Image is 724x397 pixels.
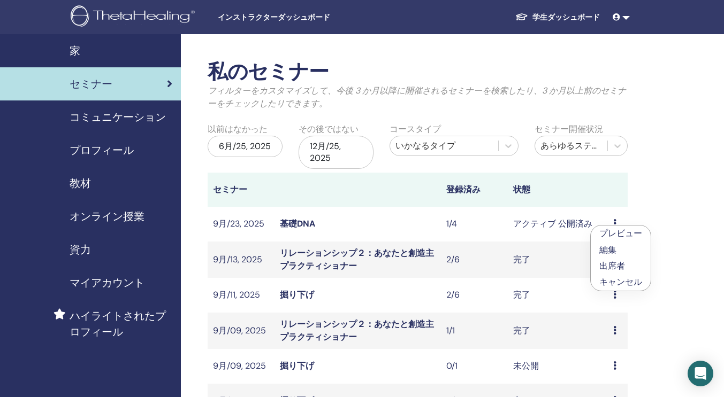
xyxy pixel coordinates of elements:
img: graduation-cap-white.svg [515,12,528,21]
span: 教材 [70,175,91,191]
div: 12月/25, 2025 [299,136,374,169]
td: 9月/23, 2025 [208,207,275,242]
td: 未公開 [508,349,608,384]
label: 以前はなかった [208,123,268,136]
div: Open Intercom Messenger [688,361,713,386]
div: 6月/25, 2025 [208,136,283,157]
a: 出席者 [599,260,625,271]
span: ハイライトされたプロフィール [70,308,172,340]
h2: 私のセミナー [208,60,628,84]
a: 学生ダッシュボード [507,7,608,27]
a: プレビュー [599,228,642,239]
img: logo.png [71,5,199,29]
td: 9月/09, 2025 [208,349,275,384]
label: その後ではない [299,123,359,136]
th: 状態 [508,173,608,207]
td: 9月/09, 2025 [208,313,275,349]
div: あらゆるステータス [540,139,602,152]
a: 掘り下げ [280,289,314,300]
a: 基礎DNA [280,218,315,229]
td: 2/6 [441,242,508,278]
td: アクティブ 公開済み [508,207,608,242]
td: 完了 [508,242,608,278]
div: いかなるタイプ [395,139,493,152]
span: 家 [70,43,80,59]
th: セミナー [208,173,275,207]
td: 1/1 [441,313,508,349]
label: コースタイプ [390,123,441,136]
td: 9月/13, 2025 [208,242,275,278]
span: オンライン授業 [70,208,144,224]
td: 9月/11, 2025 [208,278,275,313]
a: 掘り下げ [280,360,314,371]
span: プロフィール [70,142,134,158]
a: 編集 [599,244,616,255]
td: 0/1 [441,349,508,384]
td: 2/6 [441,278,508,313]
span: コミュニケーション [70,109,166,125]
th: 登録済み [441,173,508,207]
td: 完了 [508,278,608,313]
span: インストラクターダッシュボード [218,12,378,23]
p: キャンセル [599,276,642,289]
span: 資力 [70,242,91,258]
td: 完了 [508,313,608,349]
a: リレーションシップ２：あなたと創造主 プラクティショナー [280,247,443,271]
a: リレーションシップ２：あなたと創造主 プラクティショナー [280,318,443,342]
p: フィルターをカスタマイズして、今後 3 か月以降に開催されるセミナーを検索したり、3 か月以上前のセミナーをチェックしたりできます。 [208,84,628,110]
label: セミナー開催状況 [535,123,603,136]
span: セミナー [70,76,112,92]
td: 1/4 [441,207,508,242]
span: マイアカウント [70,275,144,291]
